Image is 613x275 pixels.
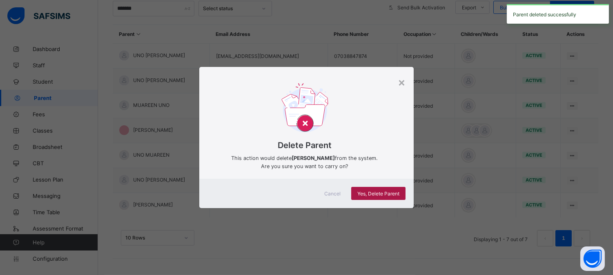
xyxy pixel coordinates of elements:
[580,246,605,271] button: Open asap
[324,191,341,197] span: Cancel
[292,155,335,161] strong: [PERSON_NAME]
[281,83,328,135] img: delet-svg.b138e77a2260f71d828f879c6b9dcb76.svg
[357,191,399,197] span: Yes, Delete Parent
[212,140,398,150] span: Delete Parent
[212,154,398,171] span: This action would delete from the system. Are you sure you want to carry on?
[507,4,609,24] div: Parent deleted successfully
[398,75,406,89] div: ×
